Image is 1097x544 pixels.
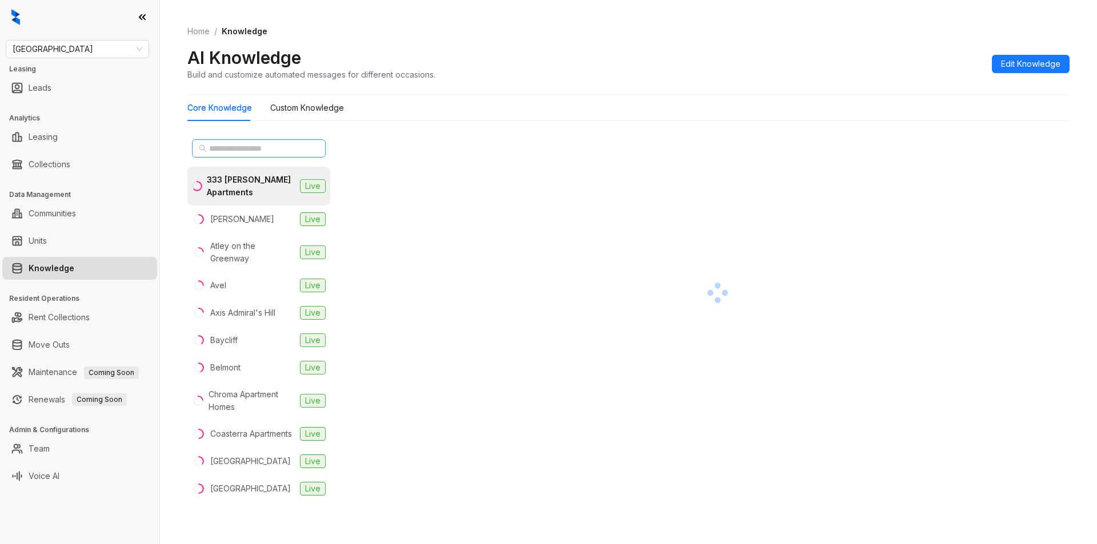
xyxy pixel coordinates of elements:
[199,144,207,152] span: search
[29,126,58,148] a: Leasing
[300,179,326,193] span: Live
[29,229,47,252] a: Units
[300,427,326,441] span: Live
[300,454,326,468] span: Live
[29,76,51,99] a: Leads
[1001,58,1060,70] span: Edit Knowledge
[210,279,226,292] div: Avel
[29,306,90,329] a: Rent Collections
[2,76,157,99] li: Leads
[210,455,291,468] div: [GEOGRAPHIC_DATA]
[210,482,291,495] div: [GEOGRAPHIC_DATA]
[29,202,76,225] a: Communities
[214,25,217,38] li: /
[2,437,157,460] li: Team
[300,394,326,408] span: Live
[300,245,326,259] span: Live
[29,153,70,176] a: Collections
[2,465,157,487] li: Voice AI
[209,388,295,413] div: Chroma Apartment Homes
[210,307,275,319] div: Axis Admiral's Hill
[9,425,159,435] h3: Admin & Configurations
[29,333,70,356] a: Move Outs
[72,393,127,406] span: Coming Soon
[210,361,241,374] div: Belmont
[992,55,1070,73] button: Edit Knowledge
[2,229,157,252] li: Units
[2,202,157,225] li: Communities
[270,102,344,114] div: Custom Knowledge
[300,482,326,495] span: Live
[300,361,326,374] span: Live
[187,47,301,68] h2: AI Knowledge
[210,240,295,265] div: Atley on the Greenway
[29,388,127,411] a: RenewalsComing Soon
[29,437,50,460] a: Team
[11,9,20,25] img: logo
[300,212,326,226] span: Live
[300,333,326,347] span: Live
[300,279,326,292] span: Live
[84,366,139,379] span: Coming Soon
[9,293,159,304] h3: Resident Operations
[9,113,159,123] h3: Analytics
[2,388,157,411] li: Renewals
[29,257,74,280] a: Knowledge
[207,174,295,199] div: 333 [PERSON_NAME] Apartments
[2,361,157,384] li: Maintenance
[2,333,157,356] li: Move Outs
[210,213,274,225] div: [PERSON_NAME]
[2,257,157,280] li: Knowledge
[222,26,267,36] span: Knowledge
[9,190,159,200] h3: Data Management
[9,64,159,74] h3: Leasing
[29,465,59,487] a: Voice AI
[210,334,238,346] div: Baycliff
[13,41,142,58] span: Fairfield
[210,428,292,440] div: Coasterra Apartments
[2,126,157,148] li: Leasing
[187,102,252,114] div: Core Knowledge
[185,25,212,38] a: Home
[2,153,157,176] li: Collections
[300,306,326,320] span: Live
[2,306,157,329] li: Rent Collections
[187,68,435,80] div: Build and customize automated messages for different occasions.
